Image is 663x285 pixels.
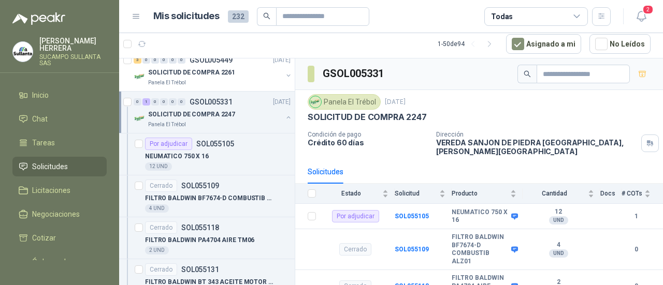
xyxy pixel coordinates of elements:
[622,184,663,204] th: # COTs
[145,235,254,245] p: FILTRO BALDWIN PA4704 AIRE TM06
[181,182,219,189] p: SOL055109
[632,7,651,26] button: 2
[32,161,68,172] span: Solicitudes
[452,190,508,197] span: Producto
[395,190,437,197] span: Solicitud
[385,97,406,107] p: [DATE]
[622,190,642,197] span: # COTs
[436,131,637,138] p: Dirección
[452,208,509,224] b: NEUMATICO 750 X 16
[273,55,291,65] p: [DATE]
[549,216,568,224] div: UND
[32,256,97,279] span: Órdenes de Compra
[181,224,219,231] p: SOL055118
[134,70,146,83] img: Company Logo
[438,36,498,52] div: 1 - 50 de 94
[12,252,107,283] a: Órdenes de Compra
[523,190,586,197] span: Cantidad
[395,184,452,204] th: Solicitud
[145,221,177,234] div: Cerrado
[642,5,654,14] span: 2
[181,266,219,273] p: SOL055131
[153,9,220,24] h1: Mis solicitudes
[395,246,429,253] a: SOL055109
[151,98,159,106] div: 0
[12,133,107,153] a: Tareas
[12,157,107,176] a: Solicitudes
[395,213,429,220] a: SOL055105
[39,54,107,66] p: SUCAMPO SULLANTA SAS
[178,56,185,64] div: 0
[32,232,56,244] span: Cotizar
[148,110,235,119] p: SOLICITUD DE COMPRA 2247
[145,179,177,192] div: Cerrado
[339,243,371,256] div: Cerrado
[134,96,293,129] a: 0 1 0 0 0 0 GSOL005331[DATE] Company LogoSOLICITUD DE COMPRA 2247Panela El Trébol
[160,98,168,106] div: 0
[32,113,48,125] span: Chat
[12,12,65,25] img: Logo peakr
[190,56,233,64] p: GSOL005449
[134,112,146,125] img: Company Logo
[600,184,622,204] th: Docs
[145,162,172,171] div: 12 UND
[196,140,234,147] p: SOL055105
[506,34,581,54] button: Asignado a mi
[148,68,235,78] p: SOLICITUD DE COMPRA 2261
[145,204,169,213] div: 4 UND
[32,208,80,220] span: Negociaciones
[491,11,513,22] div: Todas
[622,245,651,254] b: 0
[523,241,594,249] b: 4
[160,56,168,64] div: 0
[148,121,186,129] p: Panela El Trébol
[13,42,33,62] img: Company Logo
[12,204,107,224] a: Negociaciones
[145,246,169,254] div: 2 UND
[524,70,531,78] span: search
[12,109,107,129] a: Chat
[190,98,233,106] p: GSOL005331
[273,97,291,107] p: [DATE]
[119,217,295,259] a: CerradoSOL055118FILTRO BALDWIN PA4704 AIRE TM062 UND
[178,98,185,106] div: 0
[549,249,568,258] div: UND
[142,56,150,64] div: 0
[308,94,381,110] div: Panela El Trébol
[263,12,270,20] span: search
[622,212,651,221] b: 1
[310,96,321,108] img: Company Logo
[322,190,380,197] span: Estado
[134,54,293,87] a: 3 0 0 0 0 0 GSOL005449[DATE] Company LogoSOLICITUD DE COMPRA 2261Panela El Trébol
[169,56,177,64] div: 0
[332,210,379,222] div: Por adjudicar
[119,133,295,175] a: Por adjudicarSOL055105NEUMATICO 750 X 1612 UND
[308,166,343,177] div: Solicitudes
[145,138,192,150] div: Por adjudicar
[228,10,249,23] span: 232
[145,263,177,276] div: Cerrado
[134,98,141,106] div: 0
[323,66,385,82] h3: GSOL005331
[452,184,523,204] th: Producto
[119,175,295,217] a: CerradoSOL055109FILTRO BALDWIN BF7674-D COMBUSTIB ALZ014 UND
[12,228,107,248] a: Cotizar
[308,138,428,147] p: Crédito 60 días
[32,185,70,196] span: Licitaciones
[523,184,600,204] th: Cantidad
[151,56,159,64] div: 0
[523,208,594,216] b: 12
[169,98,177,106] div: 0
[589,34,651,54] button: No Leídos
[322,184,395,204] th: Estado
[32,89,49,101] span: Inicio
[145,193,274,203] p: FILTRO BALDWIN BF7674-D COMBUSTIB ALZ01
[452,233,509,265] b: FILTRO BALDWIN BF7674-D COMBUSTIB ALZ01
[39,37,107,52] p: [PERSON_NAME] HERRERA
[12,181,107,200] a: Licitaciones
[134,56,141,64] div: 3
[308,112,427,123] p: SOLICITUD DE COMPRA 2247
[142,98,150,106] div: 1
